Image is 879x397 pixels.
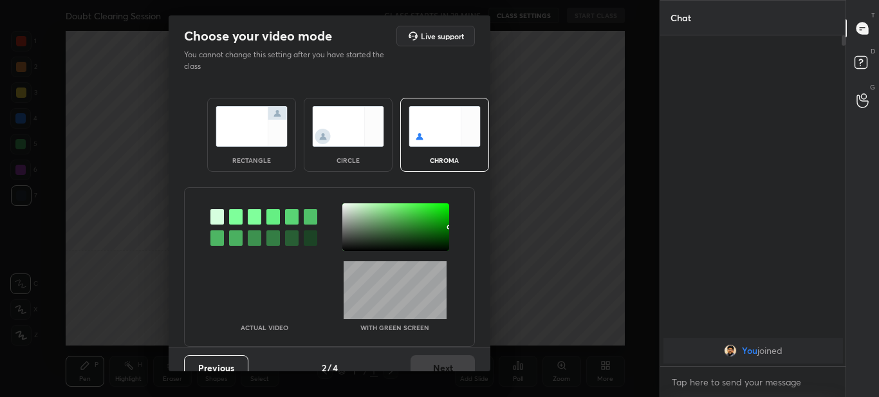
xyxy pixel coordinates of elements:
p: T [871,10,875,20]
p: G [870,82,875,92]
button: Previous [184,355,248,381]
h5: Live support [421,32,464,40]
div: grid [660,335,846,366]
div: chroma [419,157,470,163]
h2: Choose your video mode [184,28,332,44]
img: 52f9d63210ad44439ae7c982edc65386.jpg [724,344,737,357]
p: You cannot change this setting after you have started the class [184,49,393,72]
p: D [871,46,875,56]
span: joined [757,346,782,356]
img: circleScreenIcon.acc0effb.svg [312,106,384,147]
img: normalScreenIcon.ae25ed63.svg [216,106,288,147]
p: Chat [660,1,701,35]
div: rectangle [226,157,277,163]
h4: 2 [322,361,326,374]
img: chromaScreenIcon.c19ab0a0.svg [409,106,481,147]
p: With green screen [360,324,429,331]
h4: / [328,361,331,374]
div: circle [322,157,374,163]
p: Actual Video [241,324,288,331]
h4: 4 [333,361,338,374]
span: You [742,346,757,356]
